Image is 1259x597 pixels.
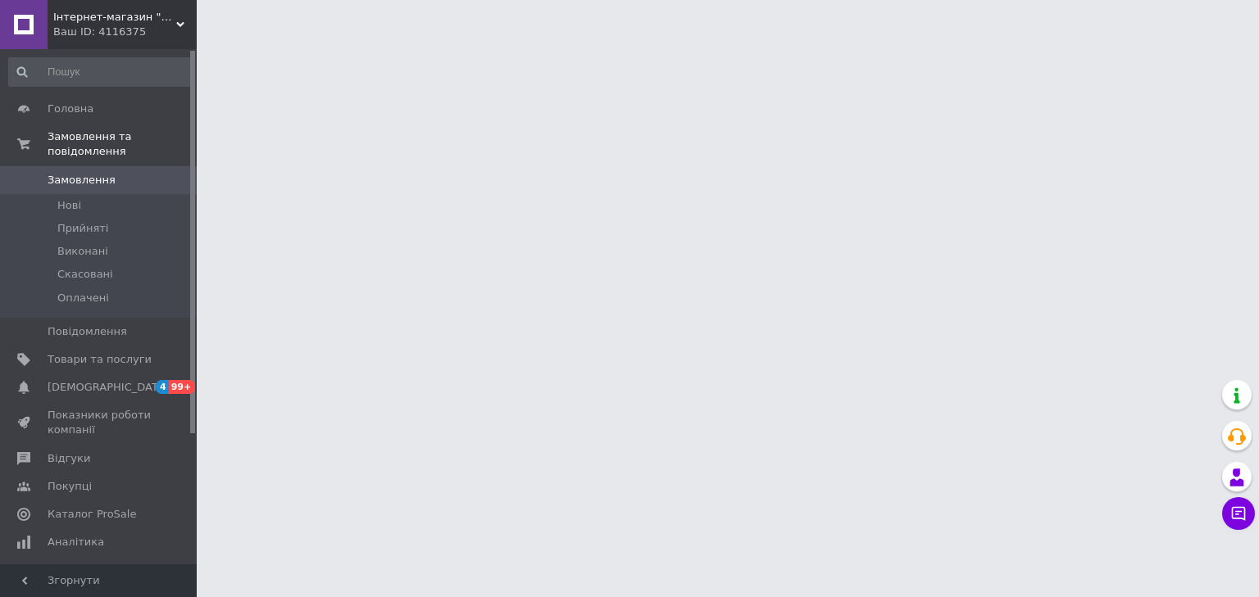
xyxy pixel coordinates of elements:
[57,291,109,305] span: Оплачені
[48,129,197,159] span: Замовлення та повідомлення
[169,380,196,394] span: 99+
[8,57,193,87] input: Пошук
[48,173,116,188] span: Замовлення
[57,221,108,236] span: Прийняті
[53,10,176,25] span: Інтернет-магазин "NOWA" - товари для всієї родини!
[57,267,113,282] span: Скасовані
[48,380,169,395] span: [DEMOGRAPHIC_DATA]
[48,507,136,522] span: Каталог ProSale
[57,198,81,213] span: Нові
[53,25,197,39] div: Ваш ID: 4116375
[48,479,92,494] span: Покупці
[48,102,93,116] span: Головна
[48,324,127,339] span: Повідомлення
[48,535,104,550] span: Аналітика
[48,408,152,437] span: Показники роботи компанії
[48,563,152,592] span: Інструменти веб-майстра та SEO
[48,352,152,367] span: Товари та послуги
[48,451,90,466] span: Відгуки
[156,380,169,394] span: 4
[1222,497,1255,530] button: Чат з покупцем
[57,244,108,259] span: Виконані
